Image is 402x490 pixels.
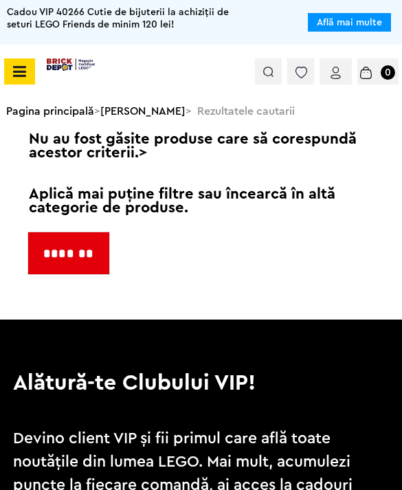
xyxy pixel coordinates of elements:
small: 0 [381,65,395,80]
div: > > Rezultatele cautarii [6,104,382,118]
span: Nu au fost găsite produse care să corespundă acestor criterii.> [17,118,386,173]
span: Aplică mai puține filtre sau încearcă în altă categorie de produse. [17,173,386,228]
a: [PERSON_NAME] [100,106,186,117]
a: Pagina principală [6,106,94,117]
a: Află mai multe [317,18,382,27]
